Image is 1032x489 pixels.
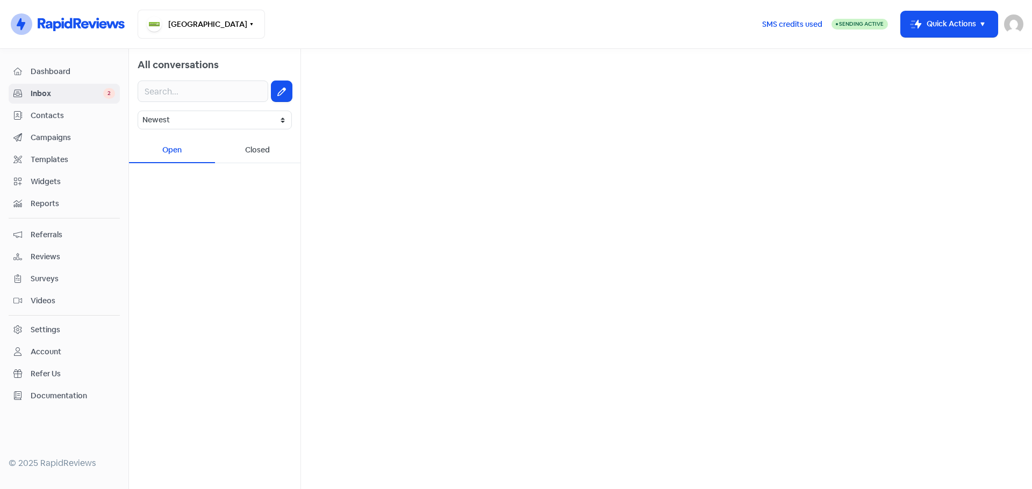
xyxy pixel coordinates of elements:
span: Widgets [31,176,115,187]
a: Sending Active [832,18,888,31]
div: Closed [215,138,301,163]
span: Surveys [31,273,115,284]
span: Templates [31,154,115,165]
a: Surveys [9,269,120,289]
span: Documentation [31,390,115,402]
input: Search... [138,81,268,102]
a: Inbox 2 [9,84,120,104]
span: SMS credits used [762,19,822,30]
span: Referrals [31,229,115,240]
div: © 2025 RapidReviews [9,457,120,470]
div: Account [31,346,61,357]
a: SMS credits used [753,18,832,29]
img: User [1004,14,1023,34]
span: Refer Us [31,368,115,379]
span: All conversations [138,59,219,71]
a: Contacts [9,106,120,126]
a: Settings [9,320,120,340]
a: Referrals [9,225,120,245]
span: Reports [31,198,115,209]
a: Templates [9,150,120,170]
span: Campaigns [31,132,115,143]
span: Inbox [31,88,103,99]
div: Open [129,138,215,163]
span: Videos [31,295,115,306]
span: Contacts [31,110,115,121]
a: Reports [9,194,120,214]
div: Settings [31,324,60,335]
span: 2 [103,88,115,99]
a: Account [9,342,120,362]
a: Dashboard [9,62,120,82]
a: Videos [9,291,120,311]
a: Documentation [9,386,120,406]
button: Quick Actions [901,11,998,37]
span: Dashboard [31,66,115,77]
span: Reviews [31,251,115,262]
a: Widgets [9,172,120,192]
button: [GEOGRAPHIC_DATA] [138,10,265,39]
a: Refer Us [9,364,120,384]
span: Sending Active [839,20,884,27]
a: Campaigns [9,128,120,148]
a: Reviews [9,247,120,267]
